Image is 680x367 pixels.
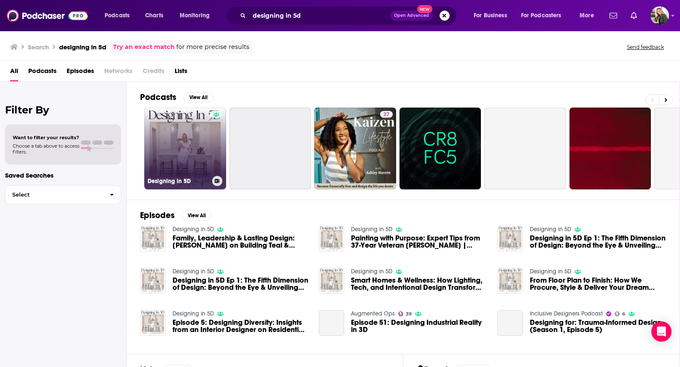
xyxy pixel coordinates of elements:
img: Podchaser - Follow, Share and Rate Podcasts [7,8,88,24]
a: Episodes [67,64,94,81]
h3: Search [28,43,49,51]
span: Credits [143,64,165,81]
a: Family, Leadership & Lasting Design: Paige Byrd on Building Teal & Team | Designing in 5D Podcast [173,235,309,249]
button: open menu [99,9,140,22]
h2: Filter By [5,104,121,116]
span: Networks [104,64,132,81]
span: Podcasts [105,10,130,22]
button: View All [181,210,212,221]
a: Augmented Ops [351,310,395,317]
img: Designing in 5D Ep 1: The Fifth Dimension of Design: Beyond the Eye & Unveiling Our Unique Process [497,226,523,251]
button: View All [183,92,213,103]
a: Designing in 5D [144,108,226,189]
a: Try an exact match [113,42,175,52]
a: Designing in 5D [351,268,392,275]
span: More [580,10,594,22]
span: New [417,5,432,13]
button: open menu [574,9,604,22]
a: Designing in 5D Ep 1: The Fifth Dimension of Design: Beyond the Eye & Unveiling Our Unique Process [530,235,666,249]
span: 6 [622,312,625,316]
span: Select [5,192,103,197]
img: Painting with Purpose: Expert Tips from 37-Year Veteran Brian Young | Designing in 5D [319,226,345,251]
a: Designing in 5D [351,226,392,233]
span: for more precise results [176,42,249,52]
span: Open Advanced [394,13,429,18]
span: Monitoring [180,10,210,22]
a: Show notifications dropdown [606,8,621,23]
span: Charts [145,10,163,22]
a: Charts [140,9,168,22]
a: Episode 5: Designing Diversity: Insights from an Interior Designer on Residential, Commercial, an... [173,319,309,333]
a: Designing for: Trauma-Informed Design (Season 1, Episode 5) [530,319,666,333]
button: Open AdvancedNew [390,11,433,21]
h2: Episodes [140,210,175,221]
a: Designing in 5D [530,268,571,275]
a: Episode 51: Designing Industrial Reality in 3D [319,310,345,336]
a: Designing in 5D Ep 1: The Fifth Dimension of Design: Beyond the Eye & Unveiling Our Unique Process [173,277,309,291]
div: Search podcasts, credits, & more... [234,6,465,25]
button: open menu [174,9,221,22]
a: PodcastsView All [140,92,213,103]
a: Inclusive Designers Podcast [530,310,603,317]
h3: Designing in 5D [148,178,209,185]
p: Saved Searches [5,171,121,179]
span: Want to filter your results? [13,135,79,140]
img: Episode 5: Designing Diversity: Insights from an Interior Designer on Residential, Commercial, an... [140,310,166,336]
a: 27 [314,108,396,189]
a: 39 [398,311,412,316]
button: open menu [468,9,518,22]
a: 6 [615,311,625,316]
h2: Podcasts [140,92,176,103]
a: 27 [380,111,393,118]
h3: designing in 5d [59,43,106,51]
a: Designing in 5D [173,226,214,233]
a: Designing in 5D [530,226,571,233]
span: Family, Leadership & Lasting Design: [PERSON_NAME] on Building Teal & Team | Designing in 5D Podcast [173,235,309,249]
img: Designing in 5D Ep 1: The Fifth Dimension of Design: Beyond the Eye & Unveiling Our Unique Process [140,268,166,294]
a: Designing in 5D [173,268,214,275]
button: Select [5,185,121,204]
a: Episode 51: Designing Industrial Reality in 3D [351,319,487,333]
div: Open Intercom Messenger [651,321,672,342]
img: From Floor Plan to Finish: How We Procure, Style & Deliver Your Dream Design | Designing in 5D [497,268,523,294]
a: Podcasts [28,64,57,81]
button: Send feedback [624,43,667,51]
span: 27 [383,111,389,119]
img: Family, Leadership & Lasting Design: Paige Byrd on Building Teal & Team | Designing in 5D Podcast [140,226,166,251]
a: Designing for: Trauma-Informed Design (Season 1, Episode 5) [497,310,523,336]
img: User Profile [650,6,669,25]
a: Painting with Purpose: Expert Tips from 37-Year Veteran Brian Young | Designing in 5D [351,235,487,249]
a: Smart Homes & Wellness: How Lighting, Tech, and Intentional Design Transform Your Space | Designi... [351,277,487,291]
span: Logged in as julepmarketing [650,6,669,25]
a: All [10,64,18,81]
span: For Podcasters [521,10,561,22]
button: Show profile menu [650,6,669,25]
button: open menu [515,9,574,22]
a: EpisodesView All [140,210,212,221]
span: Painting with Purpose: Expert Tips from 37-Year Veteran [PERSON_NAME] | Designing in 5D [351,235,487,249]
img: Smart Homes & Wellness: How Lighting, Tech, and Intentional Design Transform Your Space | Designi... [319,268,345,294]
span: Choose a tab above to access filters. [13,143,79,155]
a: From Floor Plan to Finish: How We Procure, Style & Deliver Your Dream Design | Designing in 5D [530,277,666,291]
input: Search podcasts, credits, & more... [249,9,390,22]
a: Lists [175,64,187,81]
a: Designing in 5D [173,310,214,317]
